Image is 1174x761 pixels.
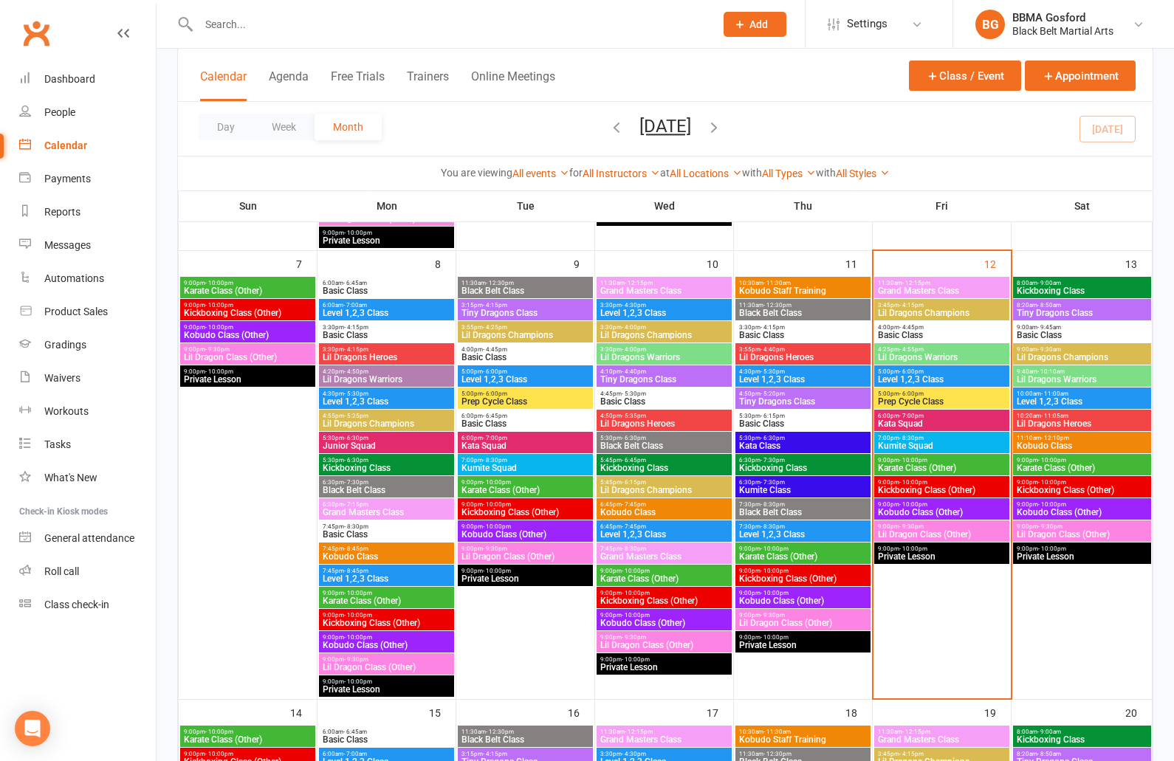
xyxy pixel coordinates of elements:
button: Agenda [269,69,309,101]
span: - 11:30am [763,280,791,286]
span: 5:30pm [738,435,868,441]
span: Kata Class [738,441,868,450]
a: Tasks [19,428,156,461]
div: Open Intercom Messenger [15,711,50,746]
span: - 10:00pm [1038,501,1066,508]
span: 4:30pm [738,368,868,375]
span: - 7:30pm [344,479,368,486]
span: Level 1,2,3 Class [877,375,1006,384]
span: - 4:30pm [622,302,646,309]
span: - 10:00pm [205,302,233,309]
span: 8:00am [1016,280,1148,286]
span: - 4:15pm [899,302,924,309]
span: 9:00pm [877,457,1006,464]
span: 5:45pm [600,479,729,486]
span: 7:00pm [461,457,590,464]
span: - 4:40pm [622,368,646,375]
div: Reports [44,206,80,218]
span: Tiny Dragons Class [461,309,590,317]
span: - 7:00pm [899,413,924,419]
span: 9:00pm [461,501,590,508]
span: - 8:30pm [899,435,924,441]
div: 13 [1125,251,1152,275]
span: 6:00am [322,280,451,286]
input: Search... [194,14,704,35]
div: Automations [44,272,104,284]
span: Kickboxing Class (Other) [877,486,1006,495]
span: 5:30pm [322,457,451,464]
span: 9:00pm [1016,479,1148,486]
span: - 12:30pm [486,280,514,286]
span: 3:15pm [461,302,590,309]
span: 11:30am [461,280,590,286]
a: All Locations [670,168,742,179]
span: 9:40am [1016,368,1148,375]
span: 6:30pm [738,479,868,486]
span: 4:25pm [877,346,1006,353]
span: - 12:15pm [902,280,930,286]
span: Basic Class [322,286,451,295]
span: Prep Cycle Class [877,397,1006,406]
span: 9:00pm [183,368,312,375]
span: - 10:00pm [344,230,372,236]
span: - 5:25pm [344,413,368,419]
div: Gradings [44,339,86,351]
span: 3:30pm [600,324,729,331]
strong: for [569,167,583,179]
div: Dashboard [44,73,95,85]
span: - 5:30pm [761,368,785,375]
span: 6:45pm [600,501,729,508]
span: 5:30pm [600,435,729,441]
a: All events [512,168,569,179]
span: Lil Dragons Champions [600,486,729,495]
span: Karate Class (Other) [183,286,312,295]
span: - 6:45pm [483,413,507,419]
span: - 6:00pm [483,368,507,375]
a: Payments [19,162,156,196]
div: Tasks [44,438,71,450]
span: Lil Dragons Champions [322,419,451,428]
span: Black Belt Class [738,508,868,517]
span: Basic Class [461,419,590,428]
span: Kickboxing Class (Other) [1016,486,1148,495]
span: Kobudo Class (Other) [877,508,1006,517]
a: Clubworx [18,15,55,52]
span: Junior Squad [322,441,451,450]
span: 4:50pm [738,390,868,397]
span: Add [749,18,768,30]
span: 9:00pm [1016,501,1148,508]
span: Lil Dragons Champions [461,331,590,340]
span: 5:00pm [877,390,1006,397]
span: Basic Class [461,353,590,362]
span: - 4:15pm [344,346,368,353]
span: - 10:00pm [483,479,511,486]
span: Kobudo Class (Other) [183,331,312,340]
span: - 11:05am [1041,413,1068,419]
div: Workouts [44,405,89,417]
span: - 7:15pm [344,501,368,508]
span: Level 1,2,3 Class [600,309,729,317]
span: - 7:00pm [483,435,507,441]
button: [DATE] [639,116,691,137]
span: Basic Class [1016,331,1148,340]
span: 11:30am [877,280,1006,286]
span: - 4:00pm [622,346,646,353]
a: Dashboard [19,63,156,96]
span: - 10:00pm [205,368,233,375]
th: Fri [873,190,1012,221]
a: People [19,96,156,129]
span: Prep Cycle Class [461,397,590,406]
span: Basic Class [877,331,1006,340]
span: 7:30pm [738,523,868,530]
a: Waivers [19,362,156,395]
span: - 5:35pm [622,413,646,419]
span: 9:00pm [183,280,312,286]
th: Mon [317,190,456,221]
span: 5:00pm [877,368,1006,375]
span: 3:30pm [322,324,451,331]
span: - 7:45pm [622,501,646,508]
span: Grand Masters Class [600,286,729,295]
a: Messages [19,229,156,262]
div: BBMA Gosford [1012,11,1113,24]
span: 3:55pm [738,346,868,353]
